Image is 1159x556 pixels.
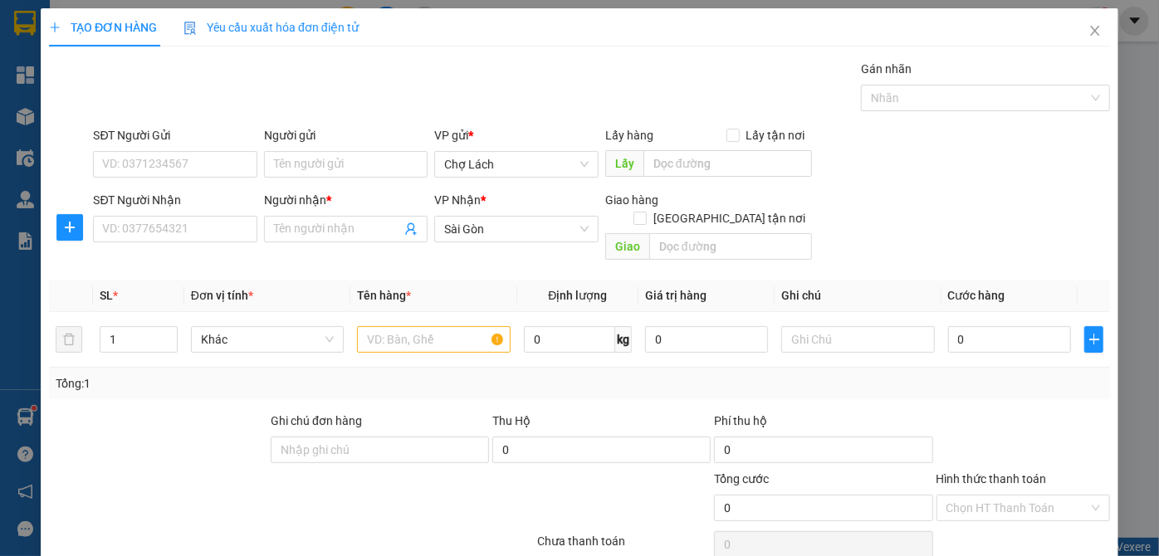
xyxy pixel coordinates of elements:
[645,289,707,302] span: Giá trị hàng
[271,437,489,463] input: Ghi chú đơn hàng
[740,126,812,144] span: Lấy tận nơi
[936,472,1046,485] label: Hình thức thanh toán
[264,191,428,209] div: Người nhận
[647,209,812,227] span: [GEOGRAPHIC_DATA] tận nơi
[605,233,649,260] span: Giao
[643,150,812,177] input: Dọc đường
[444,217,588,241] span: Sài Gòn
[615,326,632,353] span: kg
[781,326,935,353] input: Ghi Chú
[49,21,157,34] span: TẠO ĐƠN HÀNG
[183,21,359,34] span: Yêu cầu xuất hóa đơn điện tử
[434,126,598,144] div: VP gửi
[183,22,197,35] img: icon
[605,150,643,177] span: Lấy
[201,327,335,352] span: Khác
[714,412,932,437] div: Phí thu hộ
[404,222,418,236] span: user-add
[861,62,912,76] label: Gán nhãn
[1072,8,1118,55] button: Close
[56,326,82,353] button: delete
[492,414,531,427] span: Thu Hộ
[548,289,607,302] span: Định lượng
[1088,24,1102,37] span: close
[444,152,588,177] span: Chợ Lách
[49,22,61,33] span: plus
[1085,333,1103,346] span: plus
[357,326,511,353] input: VD: Bàn, Ghế
[775,280,941,312] th: Ghi chú
[649,233,812,260] input: Dọc đường
[357,289,411,302] span: Tên hàng
[56,374,448,393] div: Tổng: 1
[264,126,428,144] div: Người gửi
[57,221,82,234] span: plus
[1084,326,1104,353] button: plus
[714,472,769,485] span: Tổng cước
[605,129,653,142] span: Lấy hàng
[605,193,658,207] span: Giao hàng
[271,414,362,427] label: Ghi chú đơn hàng
[645,326,768,353] input: 0
[93,191,257,209] div: SĐT Người Nhận
[100,289,113,302] span: SL
[56,214,83,241] button: plus
[434,193,481,207] span: VP Nhận
[948,289,1005,302] span: Cước hàng
[93,126,257,144] div: SĐT Người Gửi
[191,289,253,302] span: Đơn vị tính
